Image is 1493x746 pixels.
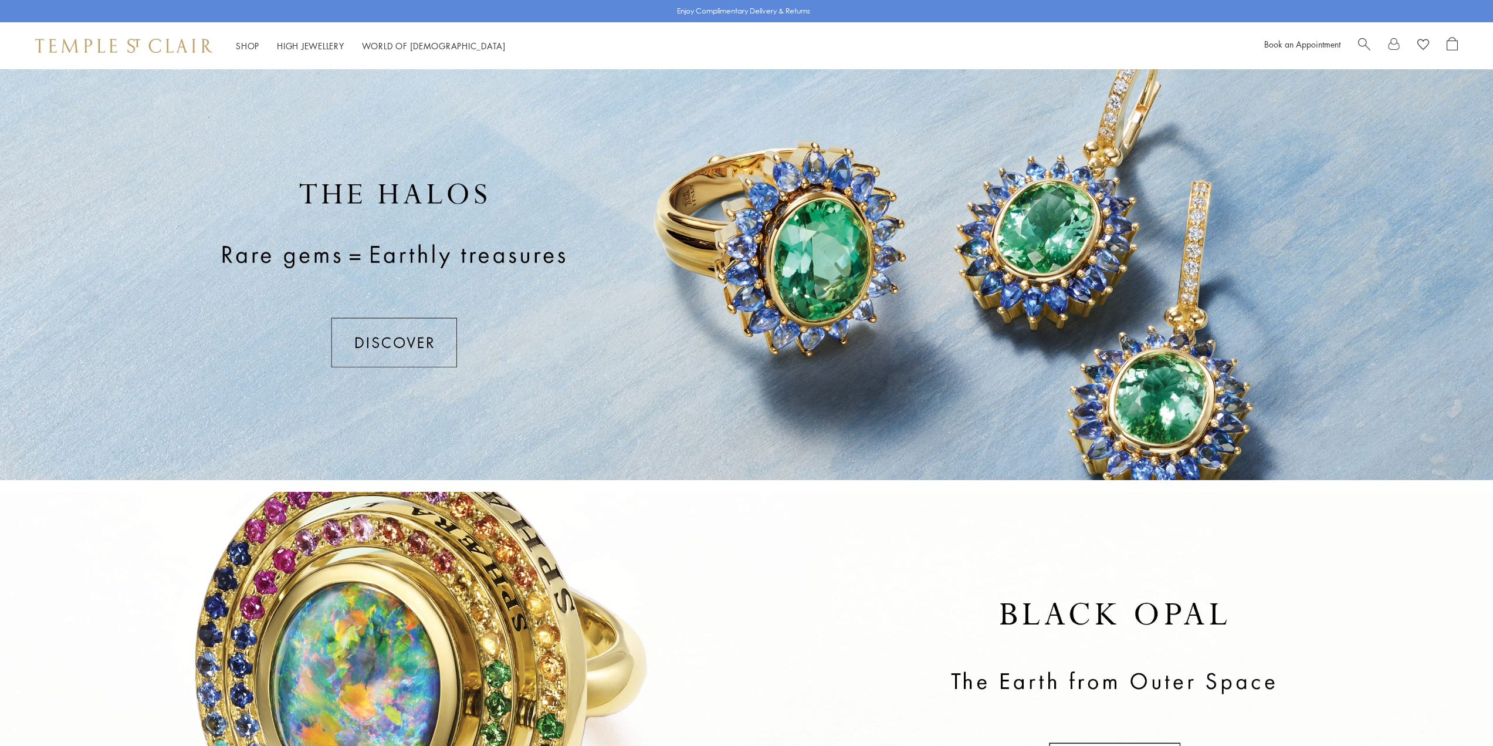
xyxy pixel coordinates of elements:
img: Temple St. Clair [35,39,212,53]
p: Enjoy Complimentary Delivery & Returns [677,5,810,17]
a: View Wishlist [1417,37,1429,55]
a: Open Shopping Bag [1447,37,1458,55]
iframe: Gorgias live chat messenger [1434,691,1481,734]
a: Search [1358,37,1370,55]
a: High JewelleryHigh Jewellery [277,40,344,52]
nav: Main navigation [236,39,506,53]
a: World of [DEMOGRAPHIC_DATA]World of [DEMOGRAPHIC_DATA] [362,40,506,52]
a: Book an Appointment [1264,38,1340,50]
a: ShopShop [236,40,259,52]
